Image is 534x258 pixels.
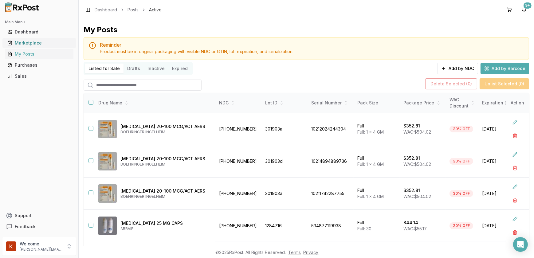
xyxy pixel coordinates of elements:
[509,149,520,160] button: Edit
[357,226,371,231] span: Full: 30
[5,26,73,37] a: Dashboard
[482,223,521,229] span: [DATE]
[482,100,521,106] div: Expiration Date
[6,241,16,251] img: User avatar
[120,220,210,226] p: [MEDICAL_DATA] 25 MG CAPS
[7,40,71,46] div: Marketplace
[513,237,528,252] div: Open Intercom Messenger
[403,194,431,199] span: WAC: $504.02
[289,250,301,255] a: Terms
[403,162,431,167] span: WAC: $504.02
[144,64,168,73] button: Inactive
[219,100,258,106] div: NDC
[354,113,400,145] td: Full
[120,162,210,167] p: BOEHRINGER INGELHEIM
[308,178,354,210] td: 10211742287755
[2,221,76,232] button: Feedback
[2,38,76,48] button: Marketplace
[95,7,117,13] a: Dashboard
[482,126,521,132] span: [DATE]
[509,227,520,238] button: Delete
[120,188,210,194] p: [MEDICAL_DATA] 20-100 MCG/ACT AERS
[15,224,36,230] span: Feedback
[450,190,473,197] div: 30% OFF
[2,210,76,221] button: Support
[437,63,478,74] button: Add by NDC
[308,113,354,145] td: 10212024244304
[98,120,117,138] img: Combivent Respimat 20-100 MCG/ACT AERS
[357,162,384,167] span: Full: 1 x 4 GM
[509,213,520,225] button: Edit
[2,49,76,59] button: My Posts
[354,93,400,113] th: Pack Size
[120,226,210,231] p: ABBVIE
[168,64,191,73] button: Expired
[98,152,117,170] img: Combivent Respimat 20-100 MCG/ACT AERS
[265,100,304,106] div: Lot ID
[20,241,62,247] p: Welcome
[5,37,73,49] a: Marketplace
[357,194,384,199] span: Full: 1 x 4 GM
[7,73,71,79] div: Sales
[450,158,473,165] div: 30% OFF
[5,20,73,25] h2: Main Menu
[519,5,529,15] button: 9+
[357,129,384,135] span: Full: 1 x 4 GM
[403,155,420,161] p: $352.81
[100,42,524,47] h5: Reminder!
[5,49,73,60] a: My Posts
[124,64,144,73] button: Drafts
[354,210,400,242] td: Full
[403,129,431,135] span: WAC: $504.02
[403,123,420,129] p: $352.81
[308,145,354,178] td: 10214894889736
[311,100,350,106] div: Serial Number
[354,178,400,210] td: Full
[403,100,442,106] div: Package Price
[261,178,308,210] td: 301903a
[450,97,475,109] div: WAC Discount
[128,7,139,13] a: Posts
[85,64,124,73] button: Listed for Sale
[98,217,117,235] img: Gengraf 25 MG CAPS
[2,27,76,37] button: Dashboard
[95,7,162,13] nav: breadcrumb
[2,2,42,12] img: RxPost Logo
[482,158,521,164] span: [DATE]
[215,210,261,242] td: [PHONE_NUMBER]
[5,71,73,82] a: Sales
[120,156,210,162] p: [MEDICAL_DATA] 20-100 MCG/ACT AERS
[509,162,520,174] button: Delete
[120,194,210,199] p: BOEHRINGER INGELHEIM
[403,220,418,226] p: $44.14
[509,117,520,128] button: Edit
[215,145,261,178] td: [PHONE_NUMBER]
[261,145,308,178] td: 301903d
[354,145,400,178] td: Full
[403,226,427,231] span: WAC: $55.17
[2,71,76,81] button: Sales
[509,195,520,206] button: Delete
[98,184,117,203] img: Combivent Respimat 20-100 MCG/ACT AERS
[482,190,521,197] span: [DATE]
[98,100,210,106] div: Drug Name
[149,7,162,13] span: Active
[524,2,532,9] div: 9+
[84,25,117,35] div: My Posts
[7,29,71,35] div: Dashboard
[261,113,308,145] td: 301903a
[7,62,71,68] div: Purchases
[509,181,520,192] button: Edit
[7,51,71,57] div: My Posts
[403,187,420,193] p: $352.81
[5,60,73,71] a: Purchases
[450,126,473,132] div: 30% OFF
[120,130,210,135] p: BOEHRINGER INGELHEIM
[308,210,354,242] td: 534877119938
[509,130,520,141] button: Delete
[120,123,210,130] p: [MEDICAL_DATA] 20-100 MCG/ACT AERS
[100,49,524,55] div: Product must be in original packaging with visible NDC or GTIN, lot, expiration, and serialization.
[481,63,529,74] button: Add by Barcode
[506,93,529,113] th: Action
[304,250,319,255] a: Privacy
